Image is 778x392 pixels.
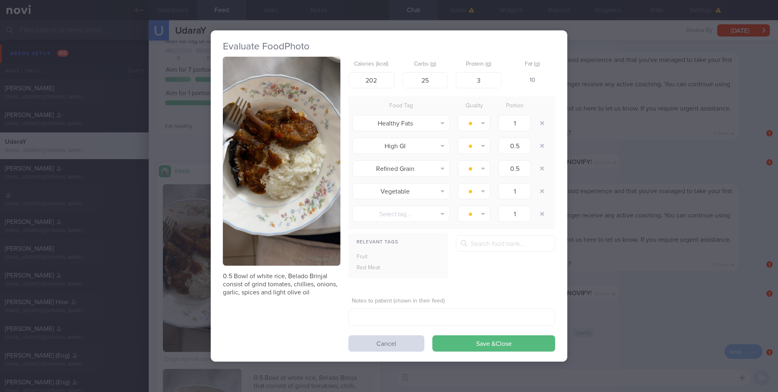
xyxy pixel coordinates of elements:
[406,61,445,68] label: Carbs (g)
[348,72,394,88] input: 250
[353,115,450,131] button: Healthy Fats
[353,160,450,177] button: Refined Grain
[498,206,531,222] input: 1.0
[402,72,448,88] input: 33
[494,100,535,112] div: Portion
[498,115,531,131] input: 1.0
[498,183,531,199] input: 1.0
[348,262,400,274] div: Red Meat
[432,335,555,352] button: Save &Close
[348,335,424,352] button: Cancel
[454,100,494,112] div: Quality
[353,183,450,199] button: Vegetable
[498,160,531,177] input: 1.0
[459,61,498,68] label: Protein (g)
[223,272,340,296] p: 0.5 Bowl of white rice, Belado Brinjal consist of grind tomates, chillies, onions, garlic, spices...
[513,61,552,68] label: Fat (g)
[348,237,448,247] div: Relevant Tags
[353,138,450,154] button: High GI
[352,298,552,305] label: Notes to patient (shown in their feed)
[456,235,555,251] input: Search food bank...
[352,61,391,68] label: Calories (kcal)
[348,100,454,112] div: Food Tag
[498,138,531,154] input: 1.0
[353,206,450,222] button: Select tag...
[510,72,556,89] div: 10
[348,251,400,263] div: Fruit
[456,72,502,88] input: 9
[223,40,555,53] h2: Evaluate Food Photo
[223,57,340,266] img: 0.5 Bowl of white rice, Belado Brinjal consist of grind tomates, chillies, onions, garlic, spices...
